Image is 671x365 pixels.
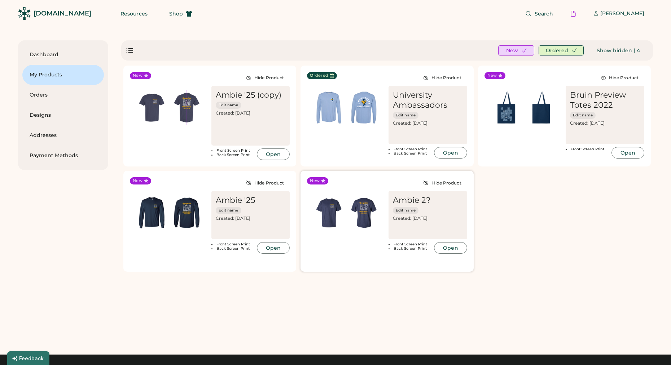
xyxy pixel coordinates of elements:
[18,7,31,20] img: Rendered Logo - Screens
[310,73,328,79] div: Ordered
[389,147,432,151] li: Front Screen Print
[393,215,465,221] div: Created: [DATE]
[133,178,142,184] div: New
[393,120,465,126] div: Created: [DATE]
[240,177,290,189] button: Hide Product
[393,90,465,110] div: University Ambassadors
[34,9,91,18] div: [DOMAIN_NAME]
[169,11,183,16] span: Shop
[216,195,255,205] div: Ambie '25
[311,90,346,125] img: generate-image
[240,72,290,84] button: Hide Product
[595,72,644,84] button: Hide Product
[489,90,524,125] img: generate-image
[524,90,559,125] img: generate-image
[539,45,584,55] button: Ordered
[134,90,169,125] img: generate-image
[434,242,467,254] button: Open
[211,242,255,246] li: Front Screen Print
[393,207,418,214] button: Edit name
[30,92,97,99] div: Orders
[216,102,241,109] button: Edit name
[498,45,534,55] button: New
[30,132,97,139] div: Addresses
[588,45,649,56] button: Show hidden | 4
[389,242,432,246] li: Front Screen Print
[389,151,432,156] li: Back Screen Print
[30,51,97,58] div: Dashboard
[126,46,134,55] div: Show list view
[169,195,204,230] img: generate-image
[434,147,467,159] button: Open
[346,90,381,125] img: generate-image
[517,6,562,21] button: Search
[257,242,290,254] button: Open
[257,148,290,160] button: Open
[30,112,97,119] div: Designs
[535,11,553,16] span: Search
[211,246,255,251] li: Back Screen Print
[417,177,467,189] button: Hide Product
[216,207,241,214] button: Edit name
[161,6,201,21] button: Shop
[169,90,204,125] img: generate-image
[216,90,281,100] div: Ambie '25 (copy)
[30,152,97,159] div: Payment Methods
[600,10,644,17] div: [PERSON_NAME]
[112,6,156,21] button: Resources
[216,215,288,221] div: Created: [DATE]
[566,147,609,151] li: Front Screen Print
[30,71,97,79] div: My Products
[570,112,596,119] button: Edit name
[570,120,642,126] div: Created: [DATE]
[570,90,642,110] div: Bruin Preview Totes 2022
[133,73,142,79] div: New
[487,73,497,79] div: New
[311,195,346,230] img: generate-image
[346,195,381,230] img: generate-image
[134,195,169,230] img: generate-image
[310,178,320,184] div: New
[611,147,644,159] button: Open
[393,195,430,205] div: Ambie 2?
[417,72,467,84] button: Hide Product
[330,74,334,78] button: Last Order Date:
[211,148,255,153] li: Front Screen Print
[216,110,288,116] div: Created: [DATE]
[211,153,255,157] li: Back Screen Print
[393,112,418,119] button: Edit name
[389,246,432,251] li: Back Screen Print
